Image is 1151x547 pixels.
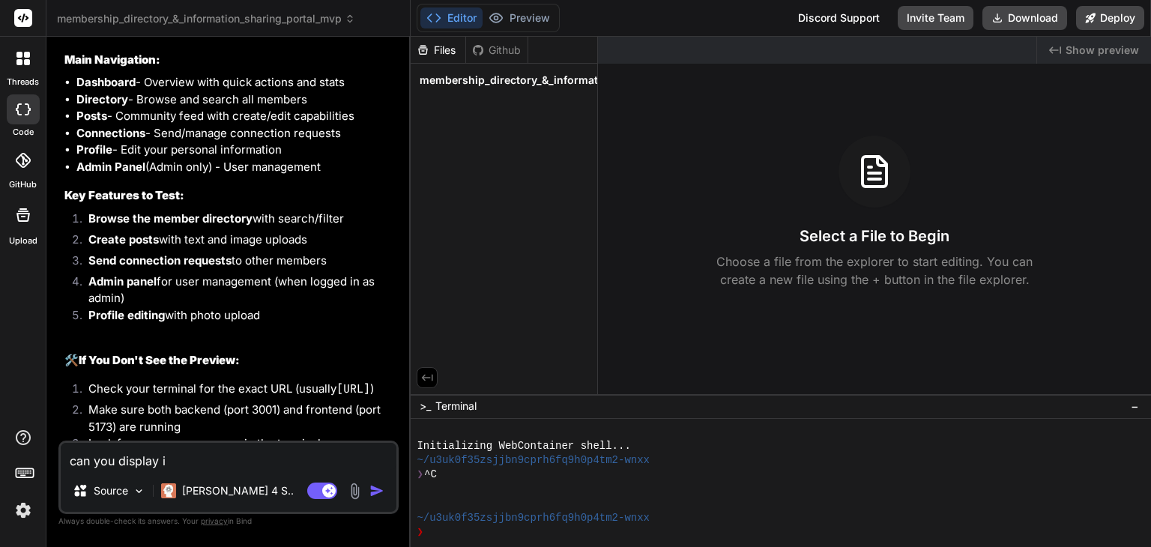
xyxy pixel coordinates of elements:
[79,353,240,367] strong: If You Don't See the Preview:
[76,232,396,253] li: with text and image uploads
[76,109,107,123] strong: Posts
[336,381,370,396] code: [URL]
[61,443,396,470] textarea: can you display i
[64,188,184,202] strong: Key Features to Test:
[76,435,396,456] li: Look for any error messages in the terminal
[76,307,396,328] li: with photo upload
[76,75,136,89] strong: Dashboard
[435,399,477,414] span: Terminal
[9,178,37,191] label: GitHub
[7,76,39,88] label: threads
[88,232,159,247] strong: Create posts
[424,468,437,482] span: ^C
[76,91,396,109] li: - Browse and search all members
[88,211,253,226] strong: Browse the member directory
[76,142,396,159] li: - Edit your personal information
[161,483,176,498] img: Claude 4 Sonnet
[417,468,424,482] span: ❯
[57,11,355,26] span: membership_directory_&_information_sharing_portal_mvp
[76,160,145,174] strong: Admin Panel
[1131,399,1139,414] span: −
[58,514,399,528] p: Always double-check its answers. Your in Bind
[201,516,228,525] span: privacy
[76,126,145,140] strong: Connections
[76,125,396,142] li: - Send/manage connection requests
[800,226,949,247] h3: Select a File to Begin
[76,211,396,232] li: with search/filter
[10,498,36,523] img: settings
[420,7,483,28] button: Editor
[369,483,384,498] img: icon
[982,6,1067,30] button: Download
[707,253,1042,288] p: Choose a file from the explorer to start editing. You can create a new file using the + button in...
[346,483,363,500] img: attachment
[9,235,37,247] label: Upload
[88,274,157,288] strong: Admin panel
[76,142,112,157] strong: Profile
[417,525,424,540] span: ❯
[133,485,145,498] img: Pick Models
[13,126,34,139] label: code
[76,108,396,125] li: - Community feed with create/edit capabilities
[1066,43,1139,58] span: Show preview
[483,7,556,28] button: Preview
[64,352,396,369] h2: 🛠️
[76,273,396,307] li: for user management (when logged in as admin)
[466,43,528,58] div: Github
[1128,394,1142,418] button: −
[417,439,630,453] span: Initializing WebContainer shell...
[182,483,294,498] p: [PERSON_NAME] 4 S..
[417,511,650,525] span: ~/u3uk0f35zsjjbn9cprh6fq9h0p4tm2-wnxx
[411,43,465,58] div: Files
[76,381,396,402] li: Check your terminal for the exact URL (usually )
[417,453,650,468] span: ~/u3uk0f35zsjjbn9cprh6fq9h0p4tm2-wnxx
[898,6,973,30] button: Invite Team
[789,6,889,30] div: Discord Support
[420,399,431,414] span: >_
[94,483,128,498] p: Source
[76,253,396,273] li: to other members
[88,253,232,268] strong: Send connection requests
[76,159,396,176] li: (Admin only) - User management
[76,92,128,106] strong: Directory
[1076,6,1144,30] button: Deploy
[420,73,723,88] span: membership_directory_&_information_sharing_portal_mvp
[76,74,396,91] li: - Overview with quick actions and stats
[76,402,396,435] li: Make sure both backend (port 3001) and frontend (port 5173) are running
[88,308,165,322] strong: Profile editing
[64,52,160,67] strong: Main Navigation:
